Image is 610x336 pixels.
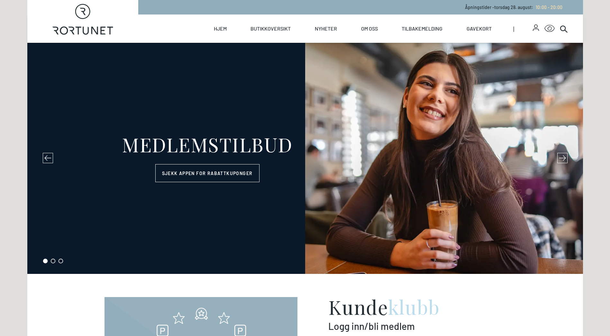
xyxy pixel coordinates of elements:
[513,14,533,43] span: |
[361,14,378,43] a: Om oss
[328,320,506,332] p: Logg inn/bli medlem
[388,294,440,320] span: klubb
[328,297,506,316] h2: Kunde
[250,14,291,43] a: Butikkoversikt
[155,164,259,182] a: Sjekk appen for rabattkuponger
[27,43,583,274] section: carousel-slider
[467,14,492,43] a: Gavekort
[536,5,562,10] span: 10:00 - 20:00
[122,135,293,154] div: MEDLEMSTILBUD
[465,4,562,11] p: Åpningstider - torsdag 28. august :
[214,14,227,43] a: Hjem
[544,23,555,34] button: Open Accessibility Menu
[402,14,442,43] a: Tilbakemelding
[315,14,337,43] a: Nyheter
[27,43,583,274] div: slide 1 of 3
[533,5,562,10] a: 10:00 - 20:00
